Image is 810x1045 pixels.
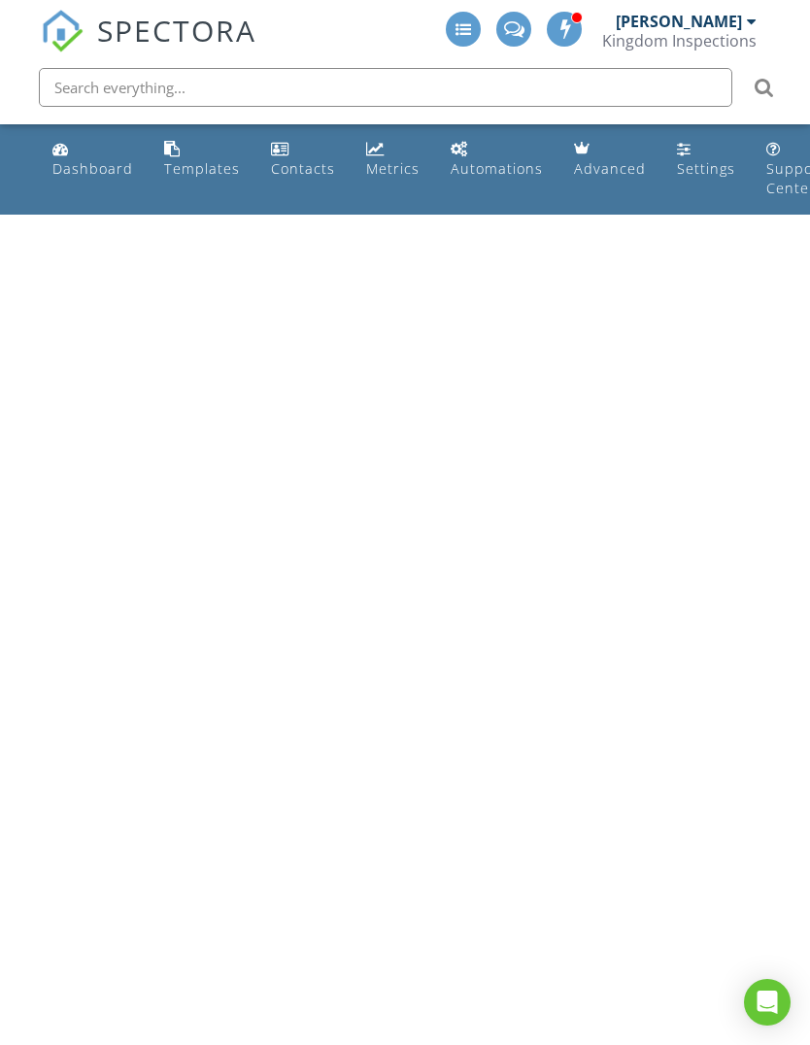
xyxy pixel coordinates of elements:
div: Advanced [574,159,646,178]
div: Settings [677,159,735,178]
a: SPECTORA [41,26,256,67]
a: Dashboard [45,132,141,187]
div: Automations [451,159,543,178]
div: Open Intercom Messenger [744,979,791,1026]
div: Templates [164,159,240,178]
div: Kingdom Inspections [602,31,757,51]
img: The Best Home Inspection Software - Spectora [41,10,84,52]
a: Metrics [358,132,427,187]
div: Dashboard [52,159,133,178]
a: Advanced [566,132,654,187]
div: [PERSON_NAME] [616,12,742,31]
a: Settings [669,132,743,187]
div: Contacts [271,159,335,178]
div: Metrics [366,159,420,178]
a: Automations (Advanced) [443,132,551,187]
a: Contacts [263,132,343,187]
span: SPECTORA [97,10,256,51]
input: Search everything... [39,68,732,107]
a: Templates [156,132,248,187]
